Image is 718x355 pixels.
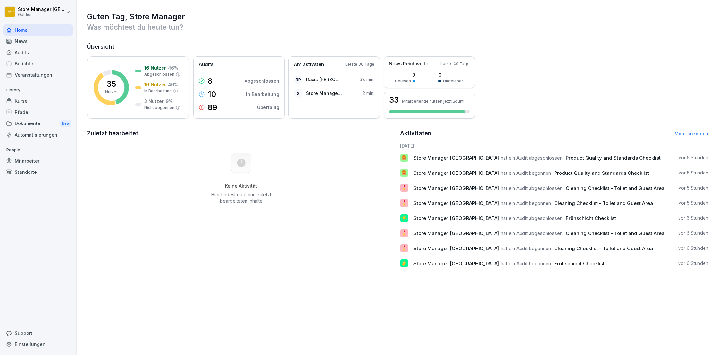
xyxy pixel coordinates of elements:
p: 🎖️ [401,229,407,238]
span: Product Quality and Standards Checklist [566,155,661,161]
span: hat ein Audit abgeschlossen [501,215,563,221]
h5: Keine Aktivität [209,183,273,189]
p: 🍔 [401,153,407,162]
a: Mehr anzeigen [674,131,708,136]
p: Am aktivsten [294,61,324,68]
span: Cleaning Checklist - Toilet and Guest Area [554,200,653,206]
a: Standorte [3,166,73,178]
p: 9 % [166,98,173,105]
p: ☀️ [401,214,407,223]
span: hat ein Audit begonnen [501,245,551,251]
div: RP [294,75,303,84]
p: 8 [208,77,213,85]
p: 3 Nutzer [144,98,164,105]
p: ☀️ [401,259,407,268]
p: vor 5 Stunden [679,200,708,206]
p: 89 [208,104,217,111]
p: Abgeschlossen [144,72,174,77]
div: Support [3,327,73,339]
p: People [3,145,73,155]
span: Cleaning Checklist - Toilet and Guest Area [566,185,664,191]
p: Goldies [18,13,65,17]
p: News Reichweite [389,60,428,68]
p: Letzte 30 Tage [345,62,374,67]
p: 🍔 [401,168,407,177]
span: hat ein Audit abgeschlossen [501,155,563,161]
p: vor 6 Stunden [678,245,708,251]
span: hat ein Audit abgeschlossen [501,185,563,191]
p: In Bearbeitung [246,91,279,97]
p: vor 5 Stunden [679,170,708,176]
p: 10 [208,90,216,98]
a: Pfade [3,106,73,118]
div: New [60,120,71,127]
a: Berichte [3,58,73,69]
a: Audits [3,47,73,58]
p: vor 6 Stunden [678,215,708,221]
p: Mitarbeitende nutzen jetzt Bounti [402,99,464,104]
span: Cleaning Checklist - Toilet and Guest Area [566,230,664,236]
a: Veranstaltungen [3,69,73,80]
p: vor 6 Stunden [678,230,708,236]
p: Raxis [PERSON_NAME] Plaza [306,76,343,83]
p: Letzte 30 Tage [440,61,470,67]
p: 🎖️ [401,199,407,207]
a: Kurse [3,95,73,106]
p: 38 min. [360,76,374,83]
p: 0 [438,72,464,78]
p: 2 min. [363,90,374,97]
p: Ungelesen [443,78,464,84]
a: Mitarbeiter [3,155,73,166]
span: Frühschicht Checklist [554,260,605,266]
span: Store Manager [GEOGRAPHIC_DATA] [413,230,499,236]
p: Library [3,85,73,95]
p: Audits [199,61,213,68]
p: vor 5 Stunden [679,185,708,191]
h3: 33 [389,96,399,104]
h2: Zuletzt bearbeitet [87,129,396,138]
p: 35 [107,80,116,88]
p: In Bearbeitung [144,88,172,94]
span: Store Manager [GEOGRAPHIC_DATA] [413,170,499,176]
p: Nicht begonnen [144,105,174,111]
span: Store Manager [GEOGRAPHIC_DATA] [413,200,499,206]
p: Was möchtest du heute tun? [87,22,708,32]
div: Dokumente [3,118,73,130]
h1: Guten Tag, Store Manager [87,12,708,22]
p: Hier findest du deine zuletzt bearbeiteten Inhalte [209,191,273,204]
p: 46 % [168,64,178,71]
div: S [294,89,303,98]
span: Store Manager [GEOGRAPHIC_DATA] [413,185,499,191]
span: hat ein Audit begonnen [501,260,551,266]
a: News [3,36,73,47]
a: Home [3,24,73,36]
span: hat ein Audit begonnen [501,200,551,206]
h6: [DATE] [400,142,709,149]
p: 16 Nutzer [144,64,166,71]
h2: Aktivitäten [400,129,431,138]
h2: Übersicht [87,42,708,51]
p: Store Manager [GEOGRAPHIC_DATA] [18,7,65,12]
span: Store Manager [GEOGRAPHIC_DATA] [413,155,499,161]
span: Frühschicht Checklist [566,215,616,221]
p: Gelesen [395,78,411,84]
p: 🎖️ [401,183,407,192]
p: 16 Nutzer [144,81,166,88]
p: Nutzer [105,89,118,95]
p: Store Manager [GEOGRAPHIC_DATA] [306,90,343,97]
span: Store Manager [GEOGRAPHIC_DATA] [413,245,499,251]
p: 46 % [168,81,178,88]
span: hat ein Audit abgeschlossen [501,230,563,236]
a: Automatisierungen [3,129,73,140]
p: Überfällig [257,104,279,111]
p: Abgeschlossen [245,78,279,84]
p: 0 [395,72,415,78]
